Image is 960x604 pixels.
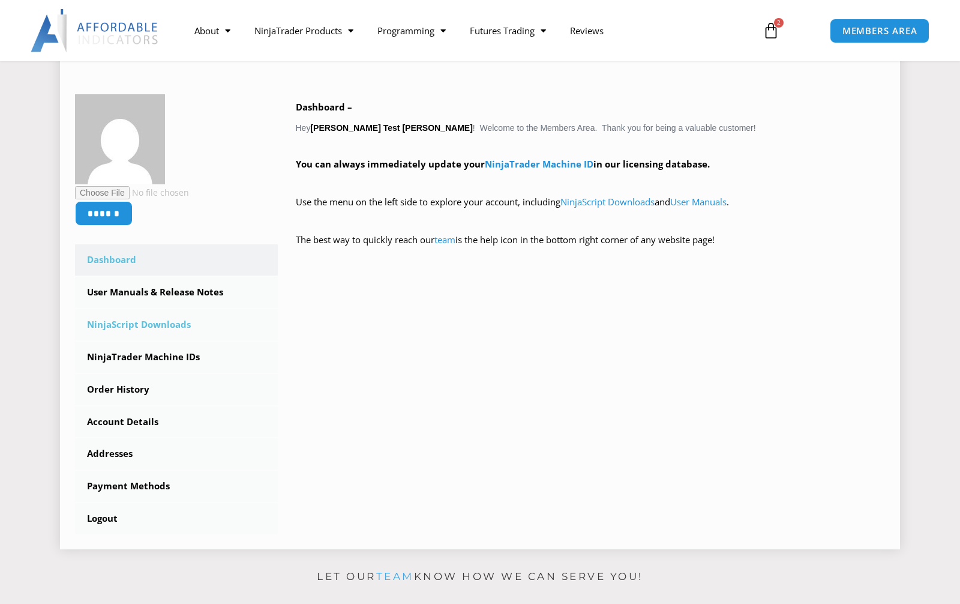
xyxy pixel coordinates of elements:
[75,244,278,276] a: Dashboard
[558,17,616,44] a: Reviews
[458,17,558,44] a: Futures Trading
[296,158,710,170] strong: You can always immediately update your in our licensing database.
[434,234,455,246] a: team
[182,17,749,44] nav: Menu
[296,194,886,228] p: Use the menu on the left side to explore your account, including and .
[485,158,593,170] a: NinjaTrader Machine ID
[75,374,278,405] a: Order History
[75,406,278,438] a: Account Details
[60,567,900,587] p: Let our know how we can serve you!
[296,99,886,265] div: Hey ! Welcome to the Members Area. Thank you for being a valuable customer!
[75,244,278,534] nav: Account pages
[75,438,278,470] a: Addresses
[242,17,365,44] a: NinjaTrader Products
[830,19,930,43] a: MEMBERS AREA
[310,123,472,133] strong: [PERSON_NAME] Test [PERSON_NAME]
[75,309,278,340] a: NinjaScript Downloads
[31,9,160,52] img: LogoAI | Affordable Indicators – NinjaTrader
[842,26,917,35] span: MEMBERS AREA
[745,13,797,48] a: 2
[774,18,784,28] span: 2
[376,570,414,582] a: team
[296,232,886,265] p: The best way to quickly reach our is the help icon in the bottom right corner of any website page!
[75,277,278,308] a: User Manuals & Release Notes
[365,17,458,44] a: Programming
[75,342,278,373] a: NinjaTrader Machine IDs
[296,101,352,113] b: Dashboard –
[75,94,165,184] img: 38528d44d6a573215b0509b2625129acbc6ebaa87bec43d1bc25c1288925452e
[670,196,727,208] a: User Manuals
[182,17,242,44] a: About
[560,196,655,208] a: NinjaScript Downloads
[75,471,278,502] a: Payment Methods
[75,503,278,534] a: Logout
